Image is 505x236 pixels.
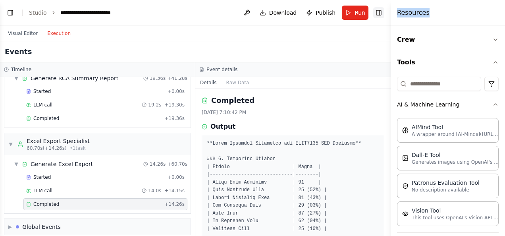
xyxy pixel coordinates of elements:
[402,183,409,189] img: PatronusEvalTool
[168,174,185,180] span: + 0.00s
[397,29,499,51] button: Crew
[402,155,409,161] img: DallETool
[33,88,51,95] span: Started
[167,161,187,167] span: + 60.70s
[150,75,166,81] span: 19.36s
[42,29,75,38] button: Execution
[5,7,16,18] button: Show left sidebar
[402,127,409,133] img: AIMindTool
[412,131,499,137] p: A wrapper around [AI-Minds]([URL][DOMAIN_NAME]). Useful for when you need answers to questions fr...
[5,46,32,57] h2: Events
[303,6,339,20] button: Publish
[31,74,118,82] div: Generate RCA Summary Report
[412,215,499,221] p: This tool uses OpenAI's Vision API to describe the contents of an image.
[33,201,59,207] span: Completed
[70,145,86,151] span: • 1 task
[164,115,185,122] span: + 19.36s
[168,88,185,95] span: + 0.00s
[29,9,133,17] nav: breadcrumb
[27,145,67,151] span: 60.70s (+14.26s)
[31,160,93,168] div: Generate Excel Export
[412,207,499,215] div: Vision Tool
[397,115,499,232] div: AI & Machine Learning
[148,102,161,108] span: 19.2s
[316,9,335,17] span: Publish
[8,141,13,147] span: ▼
[150,161,166,167] span: 14.26s
[33,102,52,108] span: LLM call
[164,188,185,194] span: + 14.15s
[22,223,61,231] div: Global Events
[3,29,42,38] button: Visual Editor
[397,51,499,74] button: Tools
[256,6,300,20] button: Download
[29,10,47,16] a: Studio
[412,159,499,165] p: Generates images using OpenAI's Dall-E model.
[33,115,59,122] span: Completed
[14,75,19,81] span: ▼
[402,211,409,217] img: VisionTool
[27,137,90,145] div: Excel Export Specialist
[397,94,499,115] button: AI & Machine Learning
[342,6,368,20] button: Run
[148,188,161,194] span: 14.0s
[206,66,237,73] h3: Event details
[269,9,297,17] span: Download
[412,187,480,193] p: No description available
[33,174,51,180] span: Started
[222,77,254,88] button: Raw Data
[412,123,499,131] div: AIMind Tool
[33,188,52,194] span: LLM call
[412,179,480,187] div: Patronus Evaluation Tool
[355,9,365,17] span: Run
[373,7,384,18] button: Hide right sidebar
[210,122,235,132] h3: Output
[164,102,185,108] span: + 19.30s
[202,109,384,116] div: [DATE] 7:10:42 PM
[11,66,31,73] h3: Timeline
[397,8,430,17] h4: Resources
[211,95,254,106] h2: Completed
[14,161,19,167] span: ▼
[8,224,12,230] span: ▶
[412,151,499,159] div: Dall-E Tool
[164,201,185,207] span: + 14.26s
[195,77,222,88] button: Details
[167,75,187,81] span: + 41.28s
